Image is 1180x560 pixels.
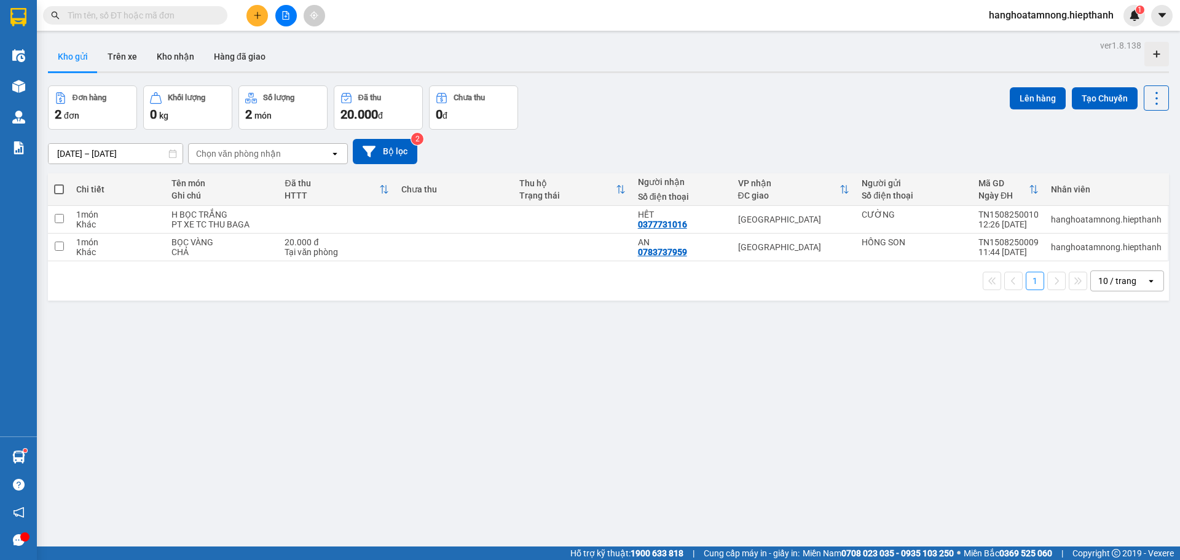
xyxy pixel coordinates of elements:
[76,210,159,219] div: 1 món
[638,177,726,187] div: Người nhận
[638,237,726,247] div: AN
[513,173,631,206] th: Toggle SortBy
[570,546,683,560] span: Hỗ trợ kỹ thuật:
[631,548,683,558] strong: 1900 633 818
[310,11,318,20] span: aim
[454,93,485,102] div: Chưa thu
[999,548,1052,558] strong: 0369 525 060
[13,479,25,491] span: question-circle
[638,192,726,202] div: Số điện thoại
[738,191,840,200] div: ĐC giao
[159,111,168,120] span: kg
[98,42,147,71] button: Trên xe
[1157,10,1168,21] span: caret-down
[519,191,615,200] div: Trạng thái
[238,85,328,130] button: Số lượng2món
[429,85,518,130] button: Chưa thu0đ
[1051,215,1162,224] div: hanghoatamnong.hiepthanh
[978,178,1029,188] div: Mã GD
[704,546,800,560] span: Cung cấp máy in - giấy in:
[519,178,615,188] div: Thu hộ
[285,247,389,257] div: Tại văn phòng
[862,178,966,188] div: Người gửi
[738,242,850,252] div: [GEOGRAPHIC_DATA]
[378,111,383,120] span: đ
[171,247,272,257] div: CHẢ
[76,219,159,229] div: Khác
[436,107,442,122] span: 0
[638,247,687,257] div: 0783737959
[147,42,204,71] button: Kho nhận
[411,133,423,145] sup: 2
[1112,549,1120,558] span: copyright
[171,219,272,229] div: PT XE TC THU BAGA
[1051,242,1162,252] div: hanghoatamnong.hiepthanh
[23,449,27,452] sup: 1
[334,85,423,130] button: Đã thu20.000đ
[76,184,159,194] div: Chi tiết
[401,184,507,194] div: Chưa thu
[171,237,272,247] div: BỌC VÀNG
[150,107,157,122] span: 0
[254,111,272,120] span: món
[862,237,966,247] div: HỒNG SON
[1061,546,1063,560] span: |
[978,210,1039,219] div: TN1508250010
[12,80,25,93] img: warehouse-icon
[246,5,268,26] button: plus
[285,237,389,247] div: 20.000 đ
[1146,276,1156,286] svg: open
[1144,42,1169,66] div: Tạo kho hàng mới
[10,8,26,26] img: logo-vxr
[281,11,290,20] span: file-add
[64,111,79,120] span: đơn
[143,85,232,130] button: Khối lượng0kg
[12,451,25,463] img: warehouse-icon
[841,548,954,558] strong: 0708 023 035 - 0935 103 250
[1098,275,1136,287] div: 10 / trang
[49,144,183,164] input: Select a date range.
[358,93,381,102] div: Đã thu
[862,191,966,200] div: Số điện thoại
[278,173,395,206] th: Toggle SortBy
[12,111,25,124] img: warehouse-icon
[353,139,417,164] button: Bộ lọc
[263,93,294,102] div: Số lượng
[1010,87,1066,109] button: Lên hàng
[978,247,1039,257] div: 11:44 [DATE]
[275,5,297,26] button: file-add
[196,148,281,160] div: Chọn văn phòng nhận
[48,85,137,130] button: Đơn hàng2đơn
[978,237,1039,247] div: TN1508250009
[245,107,252,122] span: 2
[1100,39,1141,52] div: ver 1.8.138
[1072,87,1138,109] button: Tạo Chuyến
[253,11,262,20] span: plus
[1138,6,1142,14] span: 1
[979,7,1123,23] span: hanghoatamnong.hiepthanh
[48,42,98,71] button: Kho gửi
[638,210,726,219] div: HẾT
[732,173,856,206] th: Toggle SortBy
[693,546,694,560] span: |
[204,42,275,71] button: Hàng đã giao
[304,5,325,26] button: aim
[285,191,379,200] div: HTTT
[168,93,205,102] div: Khối lượng
[171,210,272,219] div: H BỌC TRẮNG
[13,507,25,518] span: notification
[1051,184,1162,194] div: Nhân viên
[964,546,1052,560] span: Miền Bắc
[285,178,379,188] div: Đã thu
[330,149,340,159] svg: open
[13,534,25,546] span: message
[978,219,1039,229] div: 12:26 [DATE]
[1151,5,1173,26] button: caret-down
[12,49,25,62] img: warehouse-icon
[55,107,61,122] span: 2
[51,11,60,20] span: search
[738,215,850,224] div: [GEOGRAPHIC_DATA]
[171,191,272,200] div: Ghi chú
[972,173,1045,206] th: Toggle SortBy
[1026,272,1044,290] button: 1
